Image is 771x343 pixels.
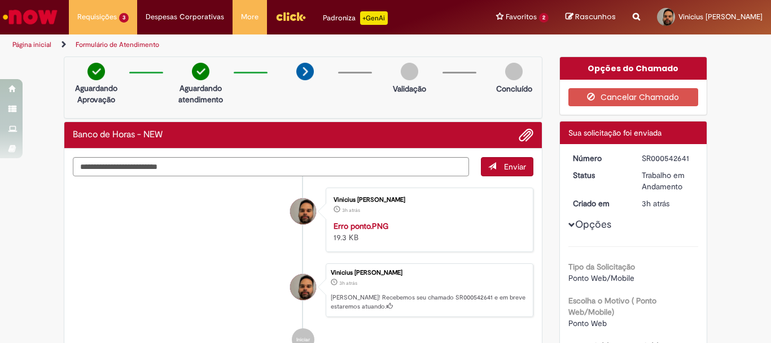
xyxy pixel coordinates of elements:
p: +GenAi [360,11,388,25]
p: Concluído [496,83,532,94]
span: Sua solicitação foi enviada [568,128,662,138]
b: Escolha o Motivo ( Ponto Web/Mobile) [568,296,656,317]
div: 30/08/2025 09:19:50 [642,198,694,209]
a: Rascunhos [566,12,616,23]
img: check-circle-green.png [87,63,105,80]
img: img-circle-grey.png [401,63,418,80]
p: Aguardando atendimento [173,83,228,105]
span: 3h atrás [342,207,360,214]
span: Rascunhos [575,11,616,22]
span: Ponto Web [568,318,607,328]
span: Ponto Web/Mobile [568,273,634,283]
p: [PERSON_NAME]! Recebemos seu chamado SR000542641 e em breve estaremos atuando. [331,293,527,311]
h2: Banco de Horas - NEW Histórico de tíquete [73,130,163,140]
div: Vinicius [PERSON_NAME] [331,270,527,276]
span: 3h atrás [642,198,669,209]
div: 19.3 KB [334,220,522,243]
a: Página inicial [12,40,51,49]
ul: Trilhas de página [8,34,506,55]
time: 30/08/2025 09:19:50 [642,198,669,209]
dt: Status [564,170,634,181]
p: Validação [393,83,426,94]
span: Vinicius [PERSON_NAME] [678,12,763,21]
div: SR000542641 [642,153,694,164]
img: ServiceNow [1,6,59,28]
img: check-circle-green.png [192,63,209,80]
time: 30/08/2025 09:19:50 [339,280,357,286]
span: 2 [539,13,549,23]
dt: Criado em [564,198,634,209]
p: Aguardando Aprovação [69,83,124,105]
div: Opções do Chamado [560,57,707,80]
span: More [241,11,259,23]
span: Despesas Corporativas [146,11,224,23]
dt: Número [564,153,634,164]
a: Formulário de Atendimento [76,40,159,49]
a: Erro ponto.PNG [334,221,388,231]
img: click_logo_yellow_360x200.png [275,8,306,25]
span: Favoritos [506,11,537,23]
div: Vinicius Willy Lima Santiago [290,274,316,300]
img: img-circle-grey.png [505,63,523,80]
span: 3h atrás [339,280,357,286]
div: Vinicius Willy Lima Santiago [290,198,316,224]
textarea: Digite sua mensagem aqui... [73,157,469,176]
b: Tipo da Solicitação [568,262,635,272]
button: Adicionar anexos [519,128,533,142]
div: Padroniza [323,11,388,25]
span: Enviar [504,162,526,172]
span: Requisições [77,11,117,23]
li: Vinicius Willy Lima Santiago [73,263,533,318]
button: Cancelar Chamado [568,88,699,106]
div: Vinicius [PERSON_NAME] [334,197,522,203]
div: Trabalho em Andamento [642,170,694,192]
span: 3 [119,13,129,23]
button: Enviar [481,157,533,176]
time: 30/08/2025 09:19:24 [342,207,360,214]
img: arrow-next.png [296,63,314,80]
